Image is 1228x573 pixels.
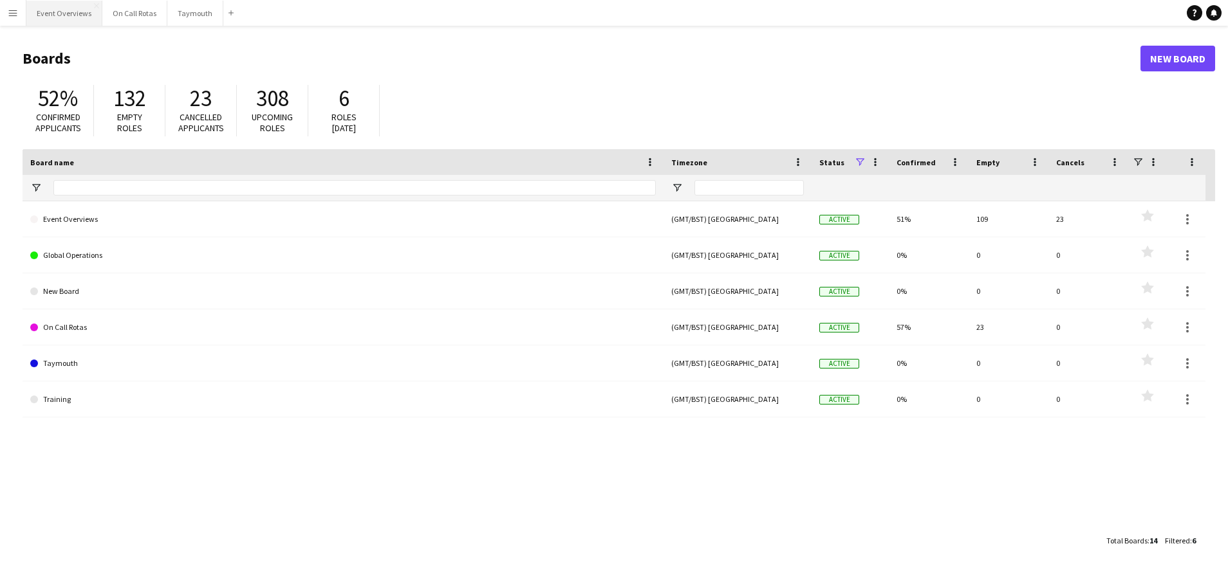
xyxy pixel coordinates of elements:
[178,111,224,134] span: Cancelled applicants
[664,273,812,309] div: (GMT/BST) [GEOGRAPHIC_DATA]
[819,251,859,260] span: Active
[1106,528,1157,553] div: :
[664,201,812,237] div: (GMT/BST) [GEOGRAPHIC_DATA]
[889,237,969,273] div: 0%
[819,323,859,332] span: Active
[23,49,1140,68] h1: Boards
[1149,536,1157,545] span: 14
[26,1,102,26] button: Event Overviews
[30,182,42,194] button: Open Filter Menu
[889,309,969,345] div: 57%
[1048,201,1128,237] div: 23
[976,158,1000,167] span: Empty
[664,309,812,345] div: (GMT/BST) [GEOGRAPHIC_DATA]
[113,84,146,113] span: 132
[53,180,656,196] input: Board name Filter Input
[256,84,289,113] span: 308
[819,215,859,224] span: Active
[897,158,936,167] span: Confirmed
[664,345,812,381] div: (GMT/BST) [GEOGRAPHIC_DATA]
[694,180,804,196] input: Timezone Filter Input
[339,84,349,113] span: 6
[889,273,969,309] div: 0%
[30,345,656,381] a: Taymouth
[819,359,859,368] span: Active
[1056,158,1084,167] span: Cancels
[969,309,1048,345] div: 23
[1106,536,1148,545] span: Total Boards
[1140,46,1215,71] a: New Board
[30,158,74,167] span: Board name
[969,273,1048,309] div: 0
[1192,536,1196,545] span: 6
[889,381,969,417] div: 0%
[30,273,656,309] a: New Board
[969,381,1048,417] div: 0
[30,201,656,237] a: Event Overviews
[1048,237,1128,273] div: 0
[819,395,859,405] span: Active
[117,111,142,134] span: Empty roles
[819,287,859,296] span: Active
[1165,528,1196,553] div: :
[252,111,293,134] span: Upcoming roles
[38,84,78,113] span: 52%
[167,1,223,26] button: Taymouth
[969,237,1048,273] div: 0
[30,381,656,417] a: Training
[1048,345,1128,381] div: 0
[889,201,969,237] div: 51%
[1048,273,1128,309] div: 0
[969,345,1048,381] div: 0
[102,1,167,26] button: On Call Rotas
[190,84,212,113] span: 23
[35,111,81,134] span: Confirmed applicants
[30,237,656,273] a: Global Operations
[1048,381,1128,417] div: 0
[664,237,812,273] div: (GMT/BST) [GEOGRAPHIC_DATA]
[671,158,707,167] span: Timezone
[331,111,357,134] span: Roles [DATE]
[889,345,969,381] div: 0%
[1165,536,1190,545] span: Filtered
[819,158,844,167] span: Status
[30,309,656,345] a: On Call Rotas
[671,182,683,194] button: Open Filter Menu
[1048,309,1128,345] div: 0
[664,381,812,417] div: (GMT/BST) [GEOGRAPHIC_DATA]
[969,201,1048,237] div: 109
